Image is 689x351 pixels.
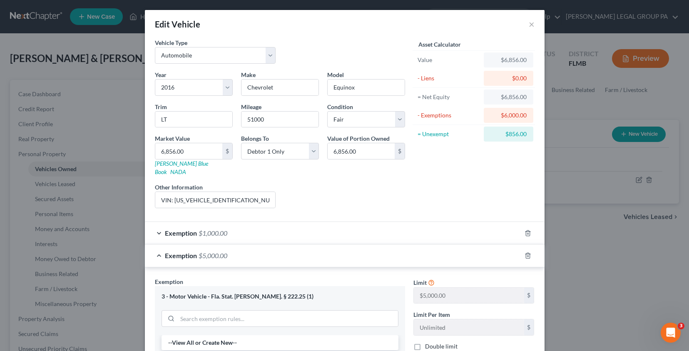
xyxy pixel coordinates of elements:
[490,56,527,64] div: $6,856.00
[155,192,276,208] input: (optional)
[155,134,190,143] label: Market Value
[155,70,167,79] label: Year
[241,135,269,142] span: Belongs To
[199,229,227,237] span: $1,000.00
[490,93,527,101] div: $6,856.00
[414,319,524,335] input: --
[524,288,534,304] div: $
[170,168,186,175] a: NADA
[524,319,534,335] div: $
[413,279,427,286] span: Limit
[418,74,480,82] div: - Liens
[155,18,201,30] div: Edit Vehicle
[413,310,450,319] label: Limit Per Item
[155,102,167,111] label: Trim
[490,111,527,119] div: $6,000.00
[327,70,344,79] label: Model
[241,80,318,95] input: ex. Nissan
[661,323,681,343] iframe: Intercom live chat
[199,251,227,259] span: $5,000.00
[155,38,187,47] label: Vehicle Type
[418,40,461,49] label: Asset Calculator
[328,80,405,95] input: ex. Altima
[177,311,398,326] input: Search exemption rules...
[327,102,353,111] label: Condition
[222,143,232,159] div: $
[241,102,261,111] label: Mileage
[155,160,208,175] a: [PERSON_NAME] Blue Book
[529,19,535,29] button: ×
[162,293,398,301] div: 3 - Motor Vehicle - Fla. Stat. [PERSON_NAME]. § 222.25 (1)
[328,143,395,159] input: 0.00
[155,183,203,192] label: Other Information
[418,56,480,64] div: Value
[418,93,480,101] div: = Net Equity
[418,130,480,138] div: = Unexempt
[241,112,318,127] input: --
[165,251,197,259] span: Exemption
[327,134,390,143] label: Value of Portion Owned
[425,342,458,351] label: Double limit
[155,278,183,285] span: Exemption
[165,229,197,237] span: Exemption
[395,143,405,159] div: $
[155,112,232,127] input: ex. LS, LT, etc
[162,335,398,350] li: --View All or Create New--
[678,323,684,329] span: 3
[414,288,524,304] input: --
[155,143,222,159] input: 0.00
[490,130,527,138] div: $856.00
[418,111,480,119] div: - Exemptions
[490,74,527,82] div: $0.00
[241,71,256,78] span: Make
